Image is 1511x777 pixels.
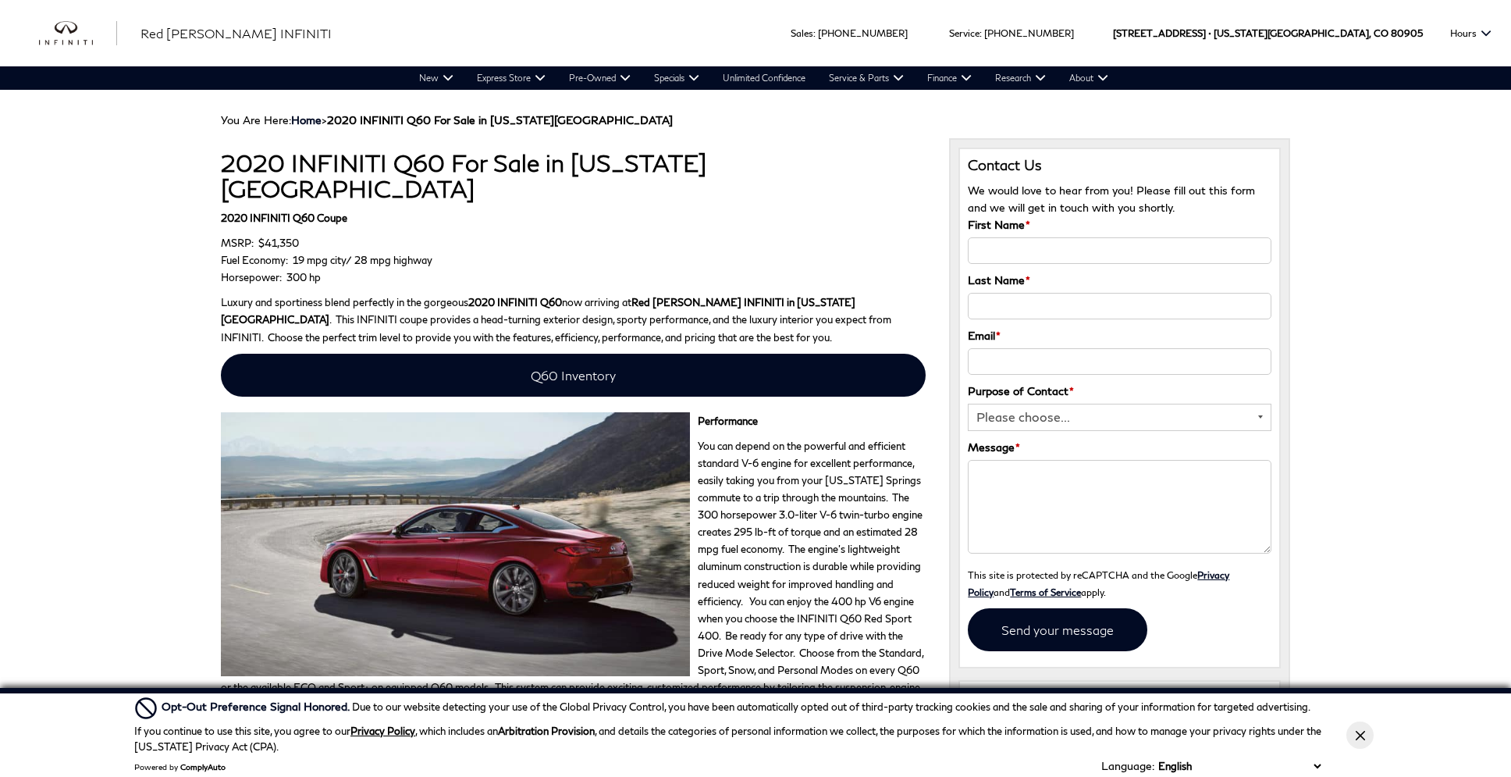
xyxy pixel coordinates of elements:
span: Sales [791,27,813,39]
img: INFINITI [39,21,117,46]
strong: Arbitration Provision [498,725,595,737]
p: Luxury and sportiness blend perfectly in the gorgeous now arriving at . This INFINITI coupe provi... [221,294,926,345]
a: Finance [915,66,983,90]
p: MSRP: $41,350 Fuel Economy: 19 mpg city/ 28 mpg highway Horsepower: 300 hp [221,234,926,286]
span: : [813,27,816,39]
span: You Are Here: [221,113,673,127]
strong: Performance [698,415,758,427]
a: Privacy Policy [350,725,415,737]
p: If you continue to use this site, you agree to our , which includes an , and details the categori... [134,725,1321,753]
a: Home [291,113,322,127]
a: infiniti [39,21,117,46]
small: This site is protected by reCAPTCHA and the Google and apply. [968,569,1229,597]
a: Terms of Service [1010,586,1081,597]
span: > [291,113,673,127]
a: [PHONE_NUMBER] [818,27,908,39]
div: Language: [1101,761,1154,772]
span: Red [PERSON_NAME] INFINITI [140,26,332,41]
span: : [979,27,982,39]
label: Purpose of Contact [968,383,1074,400]
label: Message [968,439,1020,456]
a: Service & Parts [817,66,915,90]
a: Red [PERSON_NAME] INFINITI [140,24,332,43]
strong: 2020 INFINITI Q60 Coupe [221,212,347,224]
input: Send your message [968,608,1147,651]
a: New [407,66,465,90]
span: Service [949,27,979,39]
label: Last Name [968,272,1030,289]
img: 2020 INFINITI Q60 [221,412,690,676]
a: Pre-Owned [557,66,642,90]
a: ComplyAuto [180,762,226,772]
div: Due to our website detecting your use of the Global Privacy Control, you have been automatically ... [162,698,1310,715]
a: [PHONE_NUMBER] [984,27,1074,39]
a: Express Store [465,66,557,90]
span: Opt-Out Preference Signal Honored . [162,700,352,713]
a: About [1058,66,1120,90]
nav: Main Navigation [407,66,1120,90]
a: [STREET_ADDRESS] • [US_STATE][GEOGRAPHIC_DATA], CO 80905 [1113,27,1423,39]
a: Research [983,66,1058,90]
h1: 2020 INFINITI Q60 For Sale in [US_STATE][GEOGRAPHIC_DATA] [221,150,926,201]
label: Email [968,327,1001,344]
strong: 2020 INFINITI Q60 [468,296,562,308]
a: Privacy Policy [968,569,1229,597]
a: Unlimited Confidence [711,66,817,90]
div: Powered by [134,762,226,772]
span: We would love to hear from you! Please fill out this form and we will get in touch with you shortly. [968,184,1255,214]
a: Q60 Inventory [221,354,926,397]
a: Specials [642,66,711,90]
div: Breadcrumbs [221,113,1290,127]
select: Language Select [1154,758,1324,774]
strong: 2020 INFINITI Q60 For Sale in [US_STATE][GEOGRAPHIC_DATA] [327,113,673,127]
button: Close Button [1346,722,1374,749]
h3: Contact Us [968,157,1271,174]
label: First Name [968,216,1030,233]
